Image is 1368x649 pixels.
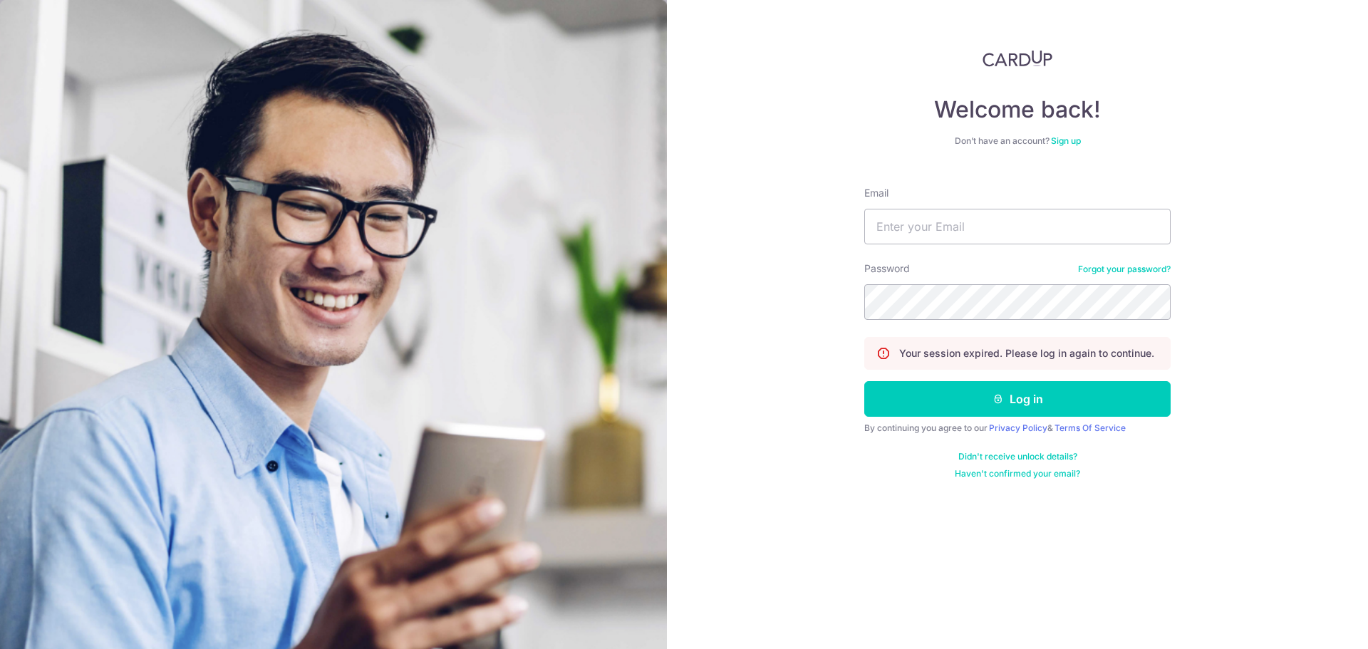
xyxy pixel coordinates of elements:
a: Terms Of Service [1054,422,1126,433]
div: By continuing you agree to our & [864,422,1171,434]
button: Log in [864,381,1171,417]
p: Your session expired. Please log in again to continue. [899,346,1154,360]
a: Didn't receive unlock details? [958,451,1077,462]
a: Privacy Policy [989,422,1047,433]
label: Password [864,261,910,276]
a: Forgot your password? [1078,264,1171,275]
a: Haven't confirmed your email? [955,468,1080,479]
label: Email [864,186,888,200]
div: Don’t have an account? [864,135,1171,147]
a: Sign up [1051,135,1081,146]
h4: Welcome back! [864,95,1171,124]
img: CardUp Logo [983,50,1052,67]
input: Enter your Email [864,209,1171,244]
